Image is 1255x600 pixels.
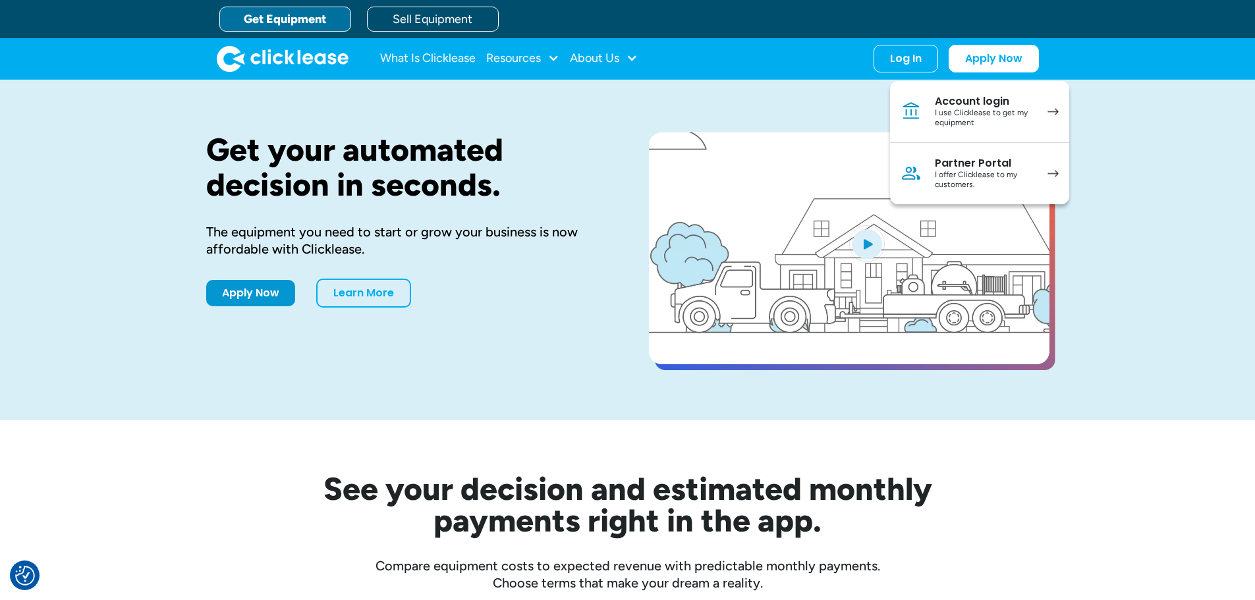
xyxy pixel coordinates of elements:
div: Account login [935,95,1034,108]
div: Compare equipment costs to expected revenue with predictable monthly payments. Choose terms that ... [206,557,1049,591]
div: The equipment you need to start or grow your business is now affordable with Clicklease. [206,223,607,258]
a: Apply Now [206,280,295,306]
div: I offer Clicklease to my customers. [935,170,1034,190]
img: Person icon [901,163,922,184]
a: home [217,45,349,72]
img: arrow [1047,108,1059,115]
a: Learn More [316,279,411,308]
a: Get Equipment [219,7,351,32]
div: Resources [486,45,559,72]
a: open lightbox [649,132,1049,364]
div: Log In [890,52,922,65]
img: Clicklease logo [217,45,349,72]
img: Blue play button logo on a light blue circular background [849,225,885,262]
h1: Get your automated decision in seconds. [206,132,607,202]
div: Partner Portal [935,157,1034,170]
img: Revisit consent button [15,566,35,586]
div: About Us [570,45,638,72]
h2: See your decision and estimated monthly payments right in the app. [259,473,997,536]
a: Account loginI use Clicklease to get my equipment [890,81,1069,143]
nav: Log In [890,81,1069,204]
a: Partner PortalI offer Clicklease to my customers. [890,143,1069,204]
img: Bank icon [901,101,922,122]
div: I use Clicklease to get my equipment [935,108,1034,128]
img: arrow [1047,170,1059,177]
a: Sell Equipment [367,7,499,32]
button: Consent Preferences [15,566,35,586]
a: Apply Now [949,45,1039,72]
a: What Is Clicklease [380,45,476,72]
